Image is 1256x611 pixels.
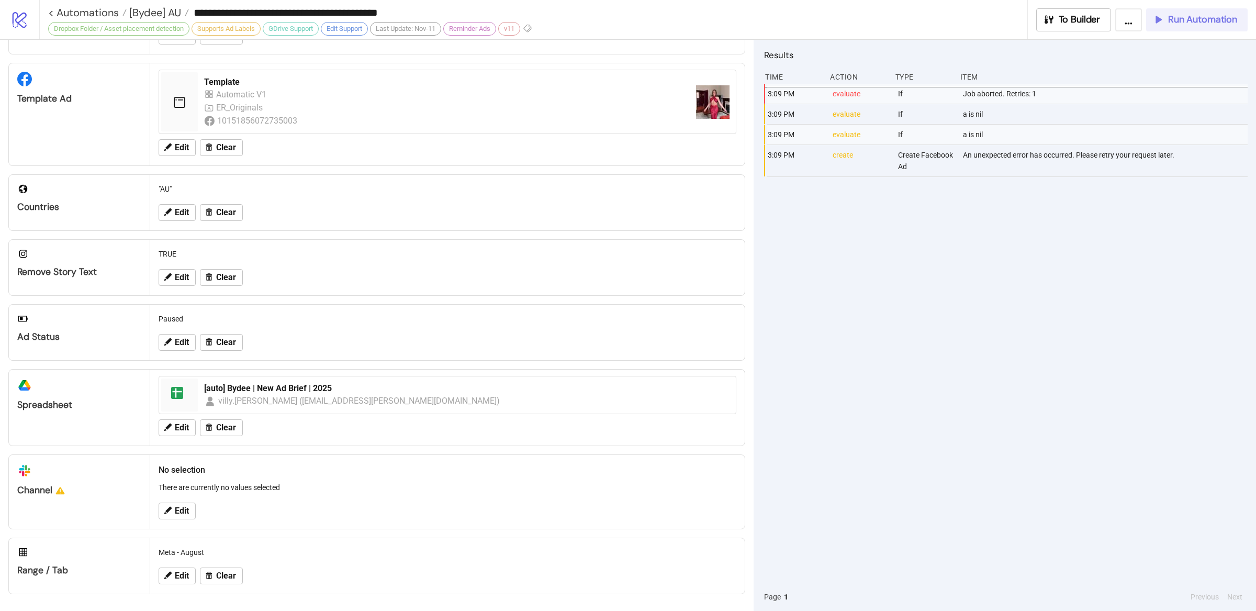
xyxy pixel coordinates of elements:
[1168,14,1237,26] span: Run Automation
[154,542,741,562] div: Meta - August
[832,104,889,124] div: evaluate
[175,143,189,152] span: Edit
[200,269,243,286] button: Clear
[1059,14,1101,26] span: To Builder
[200,139,243,156] button: Clear
[204,76,688,88] div: Template
[829,67,887,87] div: Action
[696,85,730,119] img: https://scontent.fmnl4-3.fna.fbcdn.net/v/t15.13418-10/506221464_1883750095806492_3977701297251083...
[175,273,189,282] span: Edit
[159,503,196,519] button: Edit
[1224,591,1246,603] button: Next
[321,22,368,36] div: Edit Support
[17,399,141,411] div: Spreadsheet
[127,6,181,19] span: [Bydee] AU
[175,423,189,432] span: Edit
[767,104,824,124] div: 3:09 PM
[216,208,236,217] span: Clear
[959,67,1248,87] div: Item
[894,67,952,87] div: Type
[216,273,236,282] span: Clear
[200,568,243,584] button: Clear
[175,571,189,581] span: Edit
[17,484,141,496] div: Channel
[216,88,269,101] div: Automatic V1
[498,22,520,36] div: v11
[192,22,261,36] div: Supports Ad Labels
[216,143,236,152] span: Clear
[200,204,243,221] button: Clear
[175,338,189,347] span: Edit
[217,114,299,127] div: 10151856072735003
[204,383,730,394] div: [auto] Bydee | New Ad Brief | 2025
[154,244,741,264] div: TRUE
[159,204,196,221] button: Edit
[897,84,955,104] div: If
[200,334,243,351] button: Clear
[370,22,441,36] div: Last Update: Nov-11
[1036,8,1112,31] button: To Builder
[175,208,189,217] span: Edit
[17,93,141,105] div: Template Ad
[1115,8,1142,31] button: ...
[127,7,189,18] a: [Bydee] AU
[17,331,141,343] div: Ad Status
[159,139,196,156] button: Edit
[17,564,141,576] div: Range / Tab
[154,179,741,199] div: "AU"
[159,568,196,584] button: Edit
[1187,591,1222,603] button: Previous
[216,101,265,114] div: ER_Originals
[159,482,736,493] p: There are currently no values selected
[263,22,319,36] div: GDrive Support
[154,309,741,329] div: Paused
[962,104,1250,124] div: a is nil
[764,591,781,603] span: Page
[832,145,889,176] div: create
[767,145,824,176] div: 3:09 PM
[764,48,1248,62] h2: Results
[159,334,196,351] button: Edit
[159,419,196,436] button: Edit
[159,463,736,476] h2: No selection
[218,394,500,407] div: villy.[PERSON_NAME] ([EMAIL_ADDRESS][PERSON_NAME][DOMAIN_NAME])
[216,338,236,347] span: Clear
[832,84,889,104] div: evaluate
[897,145,955,176] div: Create Facebook Ad
[962,84,1250,104] div: Job aborted. Retries: 1
[764,67,822,87] div: Time
[48,7,127,18] a: < Automations
[767,125,824,145] div: 3:09 PM
[767,84,824,104] div: 3:09 PM
[159,269,196,286] button: Edit
[832,125,889,145] div: evaluate
[216,571,236,581] span: Clear
[200,419,243,436] button: Clear
[962,125,1250,145] div: a is nil
[48,22,189,36] div: Dropbox Folder / Asset placement detection
[781,591,791,603] button: 1
[216,423,236,432] span: Clear
[897,104,955,124] div: If
[443,22,496,36] div: Reminder Ads
[962,145,1250,176] div: An unexpected error has occurred. Please retry your request later.
[1146,8,1248,31] button: Run Automation
[17,266,141,278] div: Remove Story Text
[897,125,955,145] div: If
[17,201,141,213] div: Countries
[175,506,189,516] span: Edit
